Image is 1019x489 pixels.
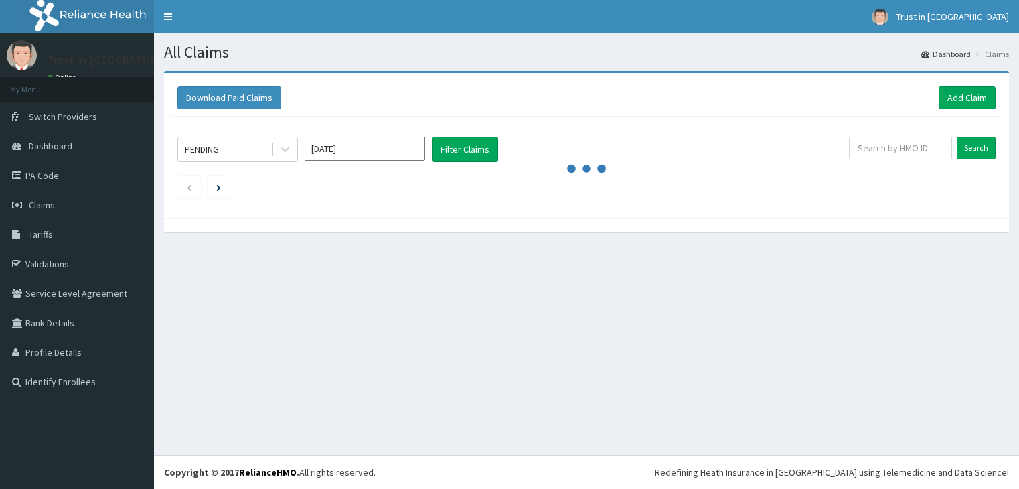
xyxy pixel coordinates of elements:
[432,137,498,162] button: Filter Claims
[164,466,299,478] strong: Copyright © 2017 .
[896,11,1009,23] span: Trust in [GEOGRAPHIC_DATA]
[185,143,219,156] div: PENDING
[849,137,952,159] input: Search by HMO ID
[239,466,297,478] a: RelianceHMO
[47,73,79,82] a: Online
[216,181,221,193] a: Next page
[154,455,1019,489] footer: All rights reserved.
[305,137,425,161] input: Select Month and Year
[164,44,1009,61] h1: All Claims
[29,199,55,211] span: Claims
[972,48,1009,60] li: Claims
[29,111,97,123] span: Switch Providers
[921,48,971,60] a: Dashboard
[29,228,53,240] span: Tariffs
[29,140,72,152] span: Dashboard
[47,54,200,66] p: Trust in [GEOGRAPHIC_DATA]
[566,149,607,189] svg: audio-loading
[655,466,1009,479] div: Redefining Heath Insurance in [GEOGRAPHIC_DATA] using Telemedicine and Data Science!
[7,40,37,70] img: User Image
[957,137,996,159] input: Search
[939,86,996,109] a: Add Claim
[177,86,281,109] button: Download Paid Claims
[186,181,192,193] a: Previous page
[872,9,888,25] img: User Image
